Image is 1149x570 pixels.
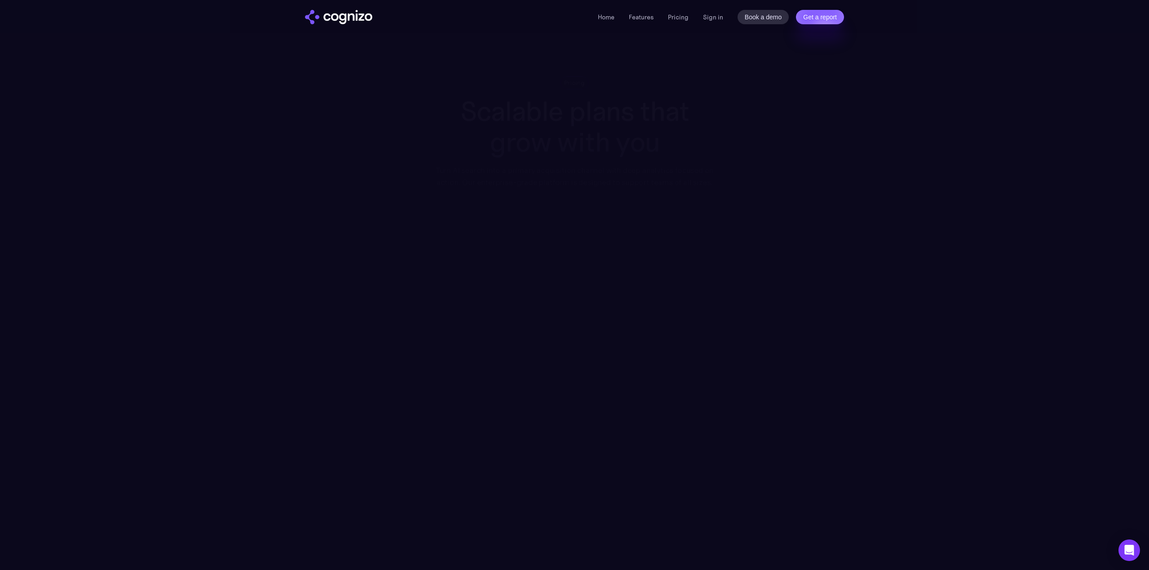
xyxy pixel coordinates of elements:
[598,13,614,21] a: Home
[668,13,689,21] a: Pricing
[703,12,723,22] a: Sign in
[1118,539,1140,561] div: Open Intercom Messenger
[305,10,372,24] img: cognizo logo
[738,10,789,24] a: Book a demo
[796,10,844,24] a: Get a report
[564,79,585,87] div: Pricing
[429,96,720,158] h1: Scalable plans that grow with you
[629,13,654,21] a: Features
[429,164,720,188] div: Turn AI search into a primary acquisition channel with deep analytics focused on action. Our ente...
[305,10,372,24] a: home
